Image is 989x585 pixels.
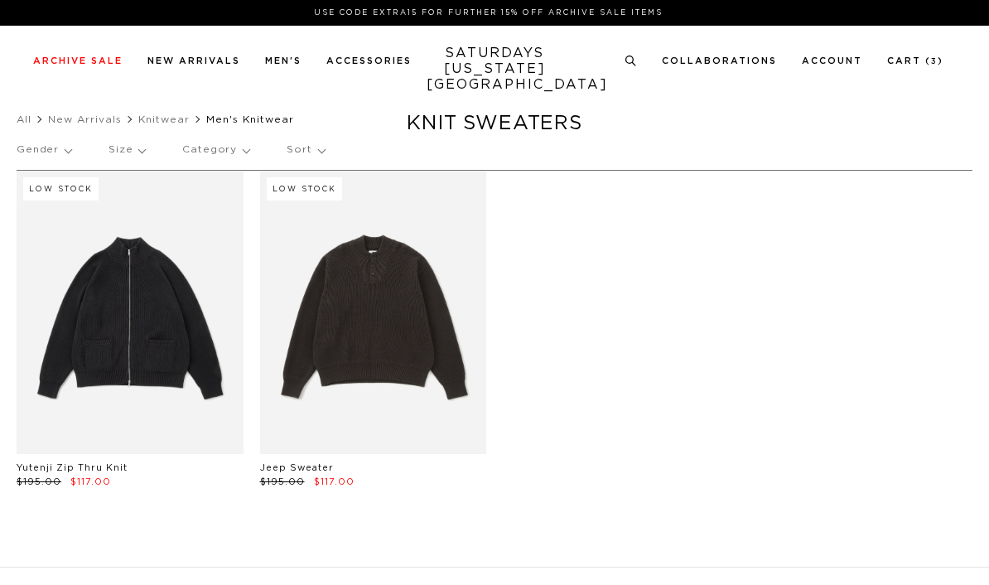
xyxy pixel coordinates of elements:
a: Account [802,56,862,65]
span: $117.00 [314,477,355,486]
a: Accessories [326,56,412,65]
a: Knitwear [138,114,190,124]
a: Jeep Sweater [260,463,334,472]
span: $195.00 [260,477,305,486]
span: $117.00 [70,477,111,486]
span: $195.00 [17,477,61,486]
p: Gender [17,131,71,169]
a: SATURDAYS[US_STATE][GEOGRAPHIC_DATA] [427,46,563,93]
a: Yutenji Zip Thru Knit [17,463,128,472]
p: Sort [287,131,324,169]
a: Cart (3) [887,56,943,65]
a: Collaborations [662,56,777,65]
a: All [17,114,31,124]
a: Men's [265,56,302,65]
p: Size [109,131,145,169]
div: Low Stock [267,177,342,201]
span: Men's Knitwear [206,114,294,124]
a: New Arrivals [147,56,240,65]
div: Low Stock [23,177,99,201]
small: 3 [931,58,938,65]
a: New Arrivals [48,114,122,124]
p: Category [182,131,249,169]
p: Use Code EXTRA15 for Further 15% Off Archive Sale Items [40,7,937,19]
a: Archive Sale [33,56,123,65]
